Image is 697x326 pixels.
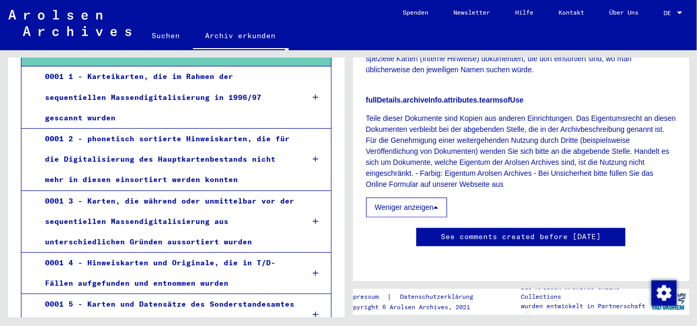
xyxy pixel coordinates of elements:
b: fullDetails.archiveInfo.attributes.tearmsofUse [366,96,524,105]
img: yv_logo.png [649,288,688,314]
p: wurden entwickelt in Partnerschaft mit [521,301,647,320]
div: | [346,291,486,302]
a: See comments created before [DATE] [441,232,601,243]
a: Impressum [346,291,387,302]
div: 0001 1 - Karteikarten, die im Rahmen der sequentiellen Massendigitalisierung in 1996/97 gescannt ... [37,66,295,128]
a: Suchen [140,23,193,48]
button: Weniger anzeigen [366,198,448,218]
p: Copyright © Arolsen Archives, 2021 [346,302,486,312]
div: 0001 4 - Hinweiskarten und Originale, die in T/D-Fällen aufgefunden und entnommen wurden [37,253,295,294]
p: Teile dieser Dokumente sind Kopien aus anderen Einrichtungen. Das Eigentumsrecht an diesen Dokume... [366,114,677,190]
div: 0001 3 - Karten, die während oder unmittelbar vor der sequentiellen Massendigitalisierung aus unt... [37,191,295,253]
div: 0001 2 - phonetisch sortierte Hinweiskarten, die für die Digitalisierung des Hauptkartenbestands ... [37,129,295,190]
p: Die Arolsen Archives Online-Collections [521,283,647,301]
a: Archiv erkunden [193,23,289,50]
span: DE [664,9,675,17]
img: Zustimmung ändern [652,280,677,306]
img: Arolsen_neg.svg [8,10,131,36]
a: Datenschutzerklärung [392,291,486,302]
